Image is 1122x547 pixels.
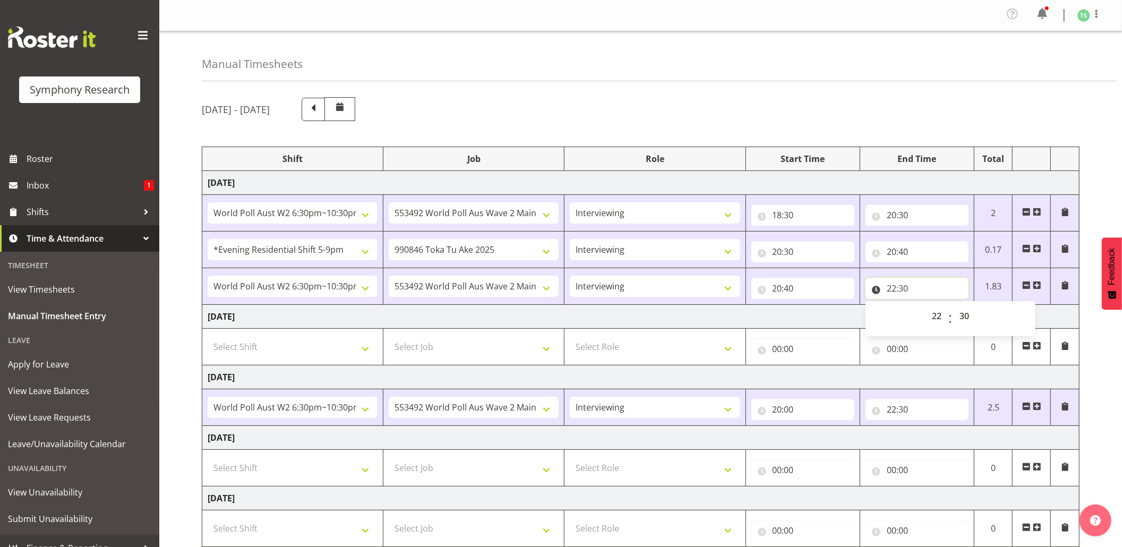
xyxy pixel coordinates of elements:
[980,152,1007,165] div: Total
[3,457,157,479] div: Unavailability
[866,520,969,541] input: Click to select...
[948,305,952,332] span: :
[974,510,1013,547] td: 0
[866,338,969,360] input: Click to select...
[202,486,1080,510] td: [DATE]
[202,365,1080,389] td: [DATE]
[202,305,1080,329] td: [DATE]
[3,276,157,303] a: View Timesheets
[866,204,969,226] input: Click to select...
[8,308,151,324] span: Manual Timesheet Entry
[27,151,154,167] span: Roster
[866,399,969,420] input: Click to select...
[974,389,1013,426] td: 2.5
[751,152,854,165] div: Start Time
[3,378,157,404] a: View Leave Balances
[751,399,854,420] input: Click to select...
[202,171,1080,195] td: [DATE]
[8,27,96,48] img: Rosterit website logo
[1107,248,1117,285] span: Feedback
[3,303,157,329] a: Manual Timesheet Entry
[974,329,1013,365] td: 0
[866,152,969,165] div: End Time
[866,459,969,481] input: Click to select...
[27,204,138,220] span: Shifts
[751,338,854,360] input: Click to select...
[3,431,157,457] a: Leave/Unavailability Calendar
[866,241,969,262] input: Click to select...
[202,104,270,115] h5: [DATE] - [DATE]
[8,281,151,297] span: View Timesheets
[751,204,854,226] input: Click to select...
[751,520,854,541] input: Click to select...
[8,409,151,425] span: View Leave Requests
[974,195,1013,232] td: 2
[974,450,1013,486] td: 0
[27,230,138,246] span: Time & Attendance
[866,278,969,299] input: Click to select...
[974,232,1013,268] td: 0.17
[3,351,157,378] a: Apply for Leave
[570,152,740,165] div: Role
[974,268,1013,305] td: 1.83
[1102,237,1122,310] button: Feedback - Show survey
[751,241,854,262] input: Click to select...
[27,177,144,193] span: Inbox
[751,459,854,481] input: Click to select...
[202,426,1080,450] td: [DATE]
[3,254,157,276] div: Timesheet
[144,180,154,191] span: 1
[3,329,157,351] div: Leave
[3,506,157,532] a: Submit Unavailability
[8,511,151,527] span: Submit Unavailability
[208,152,378,165] div: Shift
[751,278,854,299] input: Click to select...
[3,404,157,431] a: View Leave Requests
[1090,515,1101,526] img: help-xxl-2.png
[1077,9,1090,22] img: tanya-stebbing1954.jpg
[30,82,130,98] div: Symphony Research
[8,436,151,452] span: Leave/Unavailability Calendar
[8,356,151,372] span: Apply for Leave
[202,58,303,70] h4: Manual Timesheets
[8,383,151,399] span: View Leave Balances
[3,479,157,506] a: View Unavailability
[389,152,559,165] div: Job
[8,484,151,500] span: View Unavailability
